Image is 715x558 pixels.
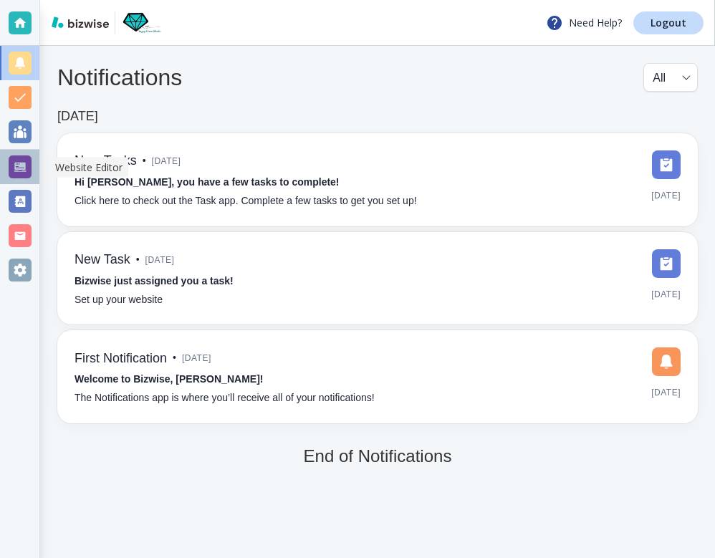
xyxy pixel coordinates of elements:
h6: [DATE] [57,109,98,125]
span: [DATE] [152,150,181,172]
p: • [136,252,140,268]
p: Set up your website [75,292,163,308]
a: First Notification•[DATE]Welcome to Bizwise, [PERSON_NAME]!The Notifications app is where you’ll ... [57,330,698,423]
strong: Hi [PERSON_NAME], you have a few tasks to complete! [75,176,340,188]
img: DashboardSidebarTasks.svg [652,150,681,179]
span: [DATE] [145,249,175,271]
p: • [173,350,176,366]
h6: New Task [75,252,130,268]
strong: Welcome to Bizwise, [PERSON_NAME]! [75,373,263,385]
p: • [143,153,146,169]
span: [DATE] [651,185,681,206]
h4: Notifications [57,64,182,91]
h5: End of Notifications [304,446,452,467]
p: Logout [651,18,686,28]
div: All [653,64,688,91]
h6: First Notification [75,351,167,367]
img: Jazzy Gems Studio [121,11,162,34]
a: New Task•[DATE]Bizwise just assigned you a task!Set up your website[DATE] [57,232,698,325]
strong: Bizwise just assigned you a task! [75,275,234,287]
img: bizwise [52,16,109,28]
p: Click here to check out the Task app. Complete a few tasks to get you set up! [75,193,417,209]
a: Logout [633,11,704,34]
span: [DATE] [651,284,681,305]
img: DashboardSidebarNotification.svg [652,347,681,376]
a: New Tasks•[DATE]Hi [PERSON_NAME], you have a few tasks to complete!Click here to check out the Ta... [57,133,698,226]
p: Website Editor [55,160,123,175]
p: Need Help? [546,14,622,32]
span: [DATE] [651,382,681,403]
p: The Notifications app is where you’ll receive all of your notifications! [75,390,375,406]
h6: New Tasks [75,153,137,169]
span: [DATE] [182,347,211,369]
img: DashboardSidebarTasks.svg [652,249,681,278]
